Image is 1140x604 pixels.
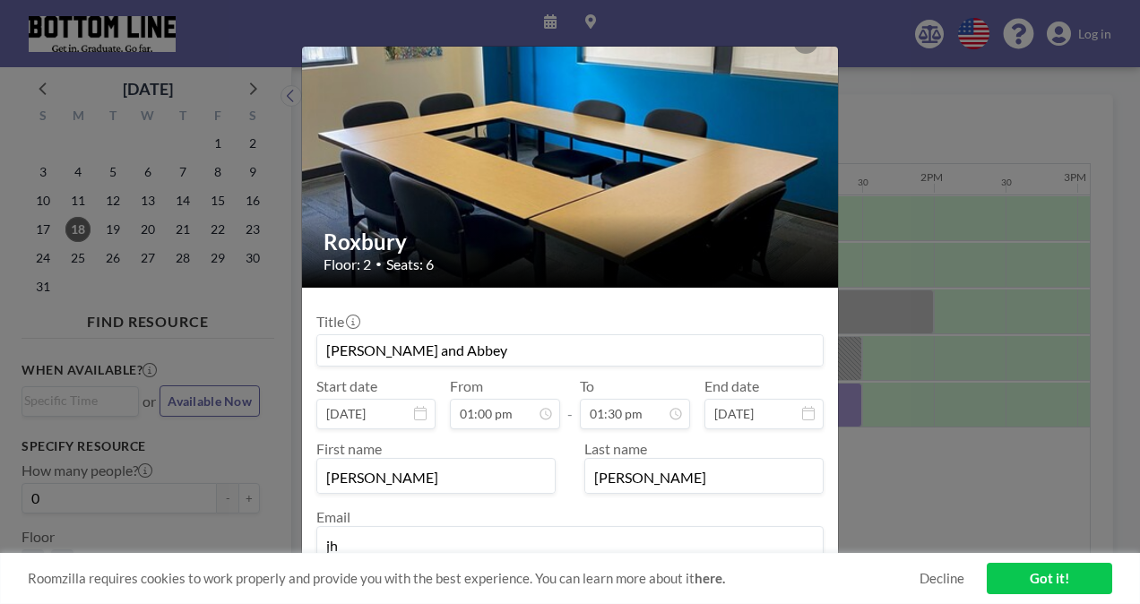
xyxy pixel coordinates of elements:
label: To [580,377,594,395]
h2: Roxbury [324,229,818,255]
input: First name [317,462,555,493]
label: End date [704,377,759,395]
span: Floor: 2 [324,255,371,273]
span: Seats: 6 [386,255,434,273]
label: First name [316,440,382,457]
input: Last name [585,462,823,493]
label: Email [316,508,350,525]
a: here. [695,570,725,586]
label: Start date [316,377,377,395]
span: • [376,257,382,271]
a: Decline [920,570,964,587]
span: - [567,384,573,423]
label: Title [316,313,358,331]
label: Last name [584,440,647,457]
span: Roomzilla requires cookies to work properly and provide you with the best experience. You can lea... [28,570,920,587]
input: Email [317,531,823,561]
label: From [450,377,483,395]
input: Guest reservation [317,335,823,366]
a: Got it! [987,563,1112,594]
